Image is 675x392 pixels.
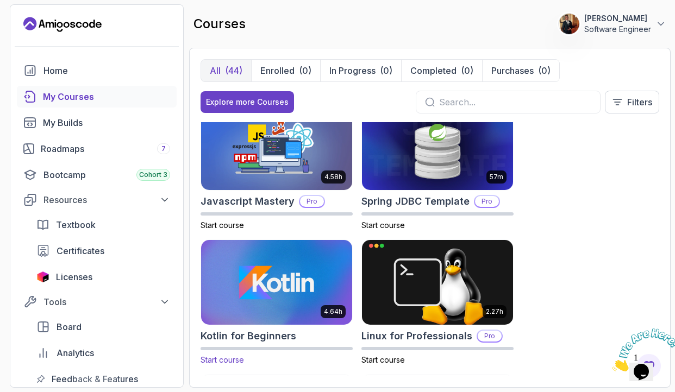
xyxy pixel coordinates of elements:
a: roadmaps [17,138,177,160]
div: Tools [43,295,170,308]
p: 4.64h [324,307,342,316]
a: courses [17,86,177,108]
h2: Linux for Professionals [361,328,472,344]
a: licenses [30,266,177,288]
a: builds [17,112,177,134]
p: Pro [300,196,324,207]
p: 57m [490,173,503,181]
p: Enrolled [260,64,295,77]
div: (0) [299,64,311,77]
div: (44) [225,64,242,77]
input: Search... [439,96,591,109]
h2: Kotlin for Beginners [201,328,296,344]
div: Explore more Courses [206,97,289,108]
a: analytics [30,342,177,364]
h2: courses [193,15,246,33]
div: Bootcamp [43,168,170,181]
button: In Progress(0) [320,60,401,81]
span: Licenses [56,270,92,283]
span: 7 [161,144,166,153]
button: Explore more Courses [201,91,294,113]
div: (0) [461,64,473,77]
a: textbook [30,214,177,236]
h2: Spring JDBC Template [361,194,470,209]
button: Resources [17,190,177,210]
p: Purchases [491,64,534,77]
p: Completed [410,64,457,77]
img: jetbrains icon [36,271,49,282]
a: feedback [30,368,177,390]
img: user profile image [559,14,579,34]
div: (0) [538,64,551,77]
button: Purchases(0) [482,60,559,81]
h2: Javascript Mastery [201,194,295,209]
p: All [210,64,221,77]
a: bootcamp [17,164,177,186]
div: My Builds [43,116,170,129]
a: certificates [30,240,177,262]
button: All(44) [201,60,251,81]
span: Start course [201,355,244,364]
p: Software Engineer [584,24,651,35]
span: Certificates [57,244,104,257]
div: Roadmaps [41,142,170,155]
button: user profile image[PERSON_NAME]Software Engineer [558,13,666,35]
button: Completed(0) [401,60,482,81]
img: Spring JDBC Template card [362,106,513,191]
span: Analytics [57,346,94,359]
img: Javascript Mastery card [201,106,352,191]
p: Pro [478,331,502,342]
button: Filters [605,91,659,113]
p: Pro [475,196,499,207]
p: 4.58h [324,173,342,181]
span: Start course [361,220,405,230]
span: Board [57,320,82,333]
p: 2.27h [486,307,503,316]
div: Resources [43,193,170,206]
span: Start course [361,355,405,364]
img: Chat attention grabber [4,4,72,47]
span: Start course [201,220,244,230]
button: Tools [17,292,177,312]
a: home [17,60,177,81]
span: 1 [4,4,9,14]
div: (0) [380,64,392,77]
p: Filters [627,96,652,109]
img: Kotlin for Beginners card [197,238,356,326]
img: Linux for Professionals card [362,240,513,325]
a: board [30,316,177,338]
a: Landing page [23,16,102,33]
span: Textbook [56,218,96,231]
span: Cohort 3 [139,170,167,179]
button: Enrolled(0) [251,60,320,81]
div: My Courses [43,90,170,103]
div: Home [43,64,170,77]
p: In Progress [329,64,376,77]
span: Feedback & Features [52,372,138,385]
iframe: chat widget [608,324,675,376]
p: [PERSON_NAME] [584,13,651,24]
